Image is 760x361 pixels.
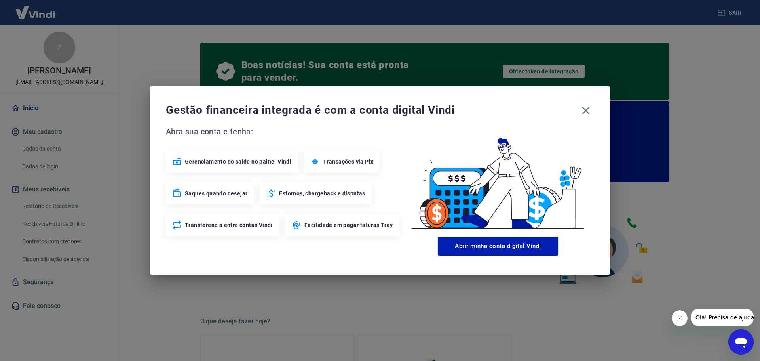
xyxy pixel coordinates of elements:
span: Transações via Pix [323,158,373,166]
iframe: Botão para abrir a janela de mensagens [728,329,754,355]
iframe: Fechar mensagem [672,310,688,326]
button: Abrir minha conta digital Vindi [438,237,558,256]
span: Facilidade em pagar faturas Tray [304,221,393,229]
span: Gestão financeira integrada é com a conta digital Vindi [166,102,578,118]
img: Good Billing [402,125,594,233]
span: Abra sua conta e tenha: [166,125,402,138]
span: Saques quando desejar [185,189,247,197]
span: Transferência entre contas Vindi [185,221,273,229]
span: Olá! Precisa de ajuda? [5,6,66,12]
iframe: Mensagem da empresa [691,309,754,326]
span: Gerenciamento do saldo no painel Vindi [185,158,291,166]
span: Estornos, chargeback e disputas [279,189,365,197]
